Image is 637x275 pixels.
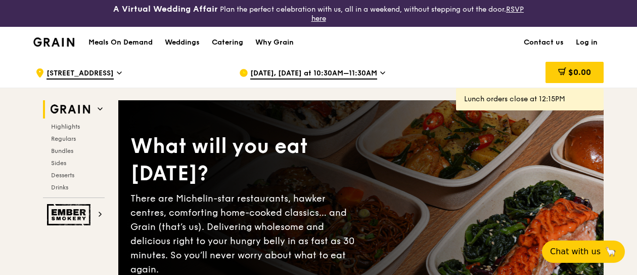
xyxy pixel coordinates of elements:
span: 🦙 [605,246,617,258]
span: [STREET_ADDRESS] [47,68,114,80]
a: Why Grain [249,27,300,58]
a: Weddings [159,27,206,58]
img: Grain web logo [47,100,94,119]
span: Desserts [51,172,74,179]
span: Sides [51,160,66,167]
div: Weddings [165,27,200,58]
div: What will you eat [DATE]? [130,133,361,187]
img: Ember Smokery web logo [47,204,94,225]
h3: A Virtual Wedding Affair [113,4,218,14]
a: Contact us [518,27,570,58]
a: GrainGrain [33,26,74,57]
a: RSVP here [311,5,524,23]
span: Highlights [51,123,80,130]
div: Catering [212,27,243,58]
span: Bundles [51,147,73,154]
img: Grain [33,37,74,47]
span: Regulars [51,135,76,142]
span: $0.00 [568,67,591,77]
span: Chat with us [550,246,601,258]
div: Why Grain [255,27,294,58]
span: Drinks [51,184,68,191]
a: Catering [206,27,249,58]
span: [DATE], [DATE] at 10:30AM–11:30AM [250,68,377,80]
a: Log in [570,27,604,58]
div: Lunch orders close at 12:15PM [464,94,596,104]
h1: Meals On Demand [88,37,153,48]
div: Plan the perfect celebration with us, all in a weekend, without stepping out the door. [106,4,531,23]
button: Chat with us🦙 [542,241,625,263]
